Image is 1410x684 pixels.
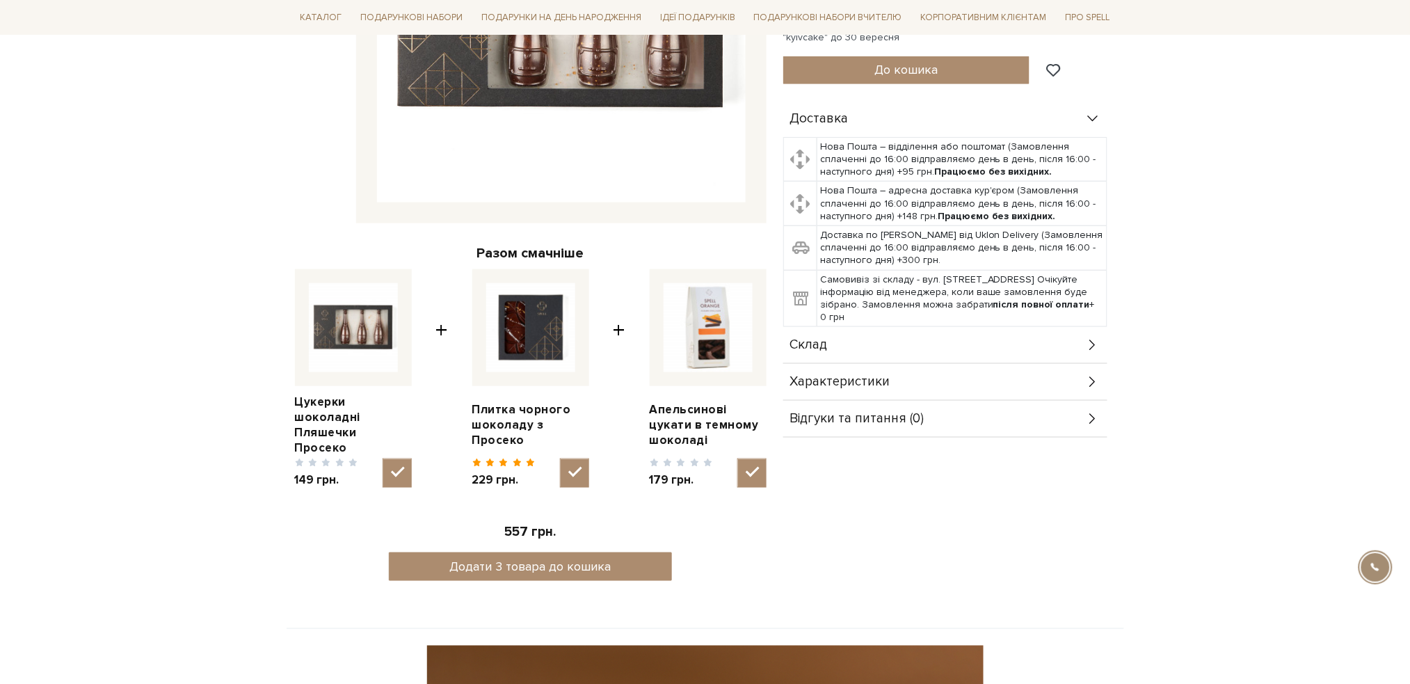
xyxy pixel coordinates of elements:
[486,283,575,372] img: Плитка чорного шоколаду з Просеко
[1059,7,1115,29] a: Про Spell
[355,7,468,29] a: Подарункові набори
[472,402,589,448] a: Плитка чорного шоколаду з Просеко
[614,269,625,488] span: +
[472,472,536,488] span: 229 грн.
[817,270,1107,327] td: Самовивіз зі складу - вул. [STREET_ADDRESS] Очікуйте інформацію від менеджера, коли ваше замовлен...
[476,7,647,29] a: Подарунки на День народження
[295,395,412,456] a: Цукерки шоколадні Пляшечки Просеко
[790,339,828,351] span: Склад
[295,472,358,488] span: 149 грн.
[783,56,1030,84] button: До кошика
[934,166,1052,177] b: Працюємо без вихідних.
[790,376,890,388] span: Характеристики
[817,226,1107,271] td: Доставка по [PERSON_NAME] від Uklon Delivery (Замовлення сплаченні до 16:00 відправляємо день в д...
[309,283,398,372] img: Цукерки шоколадні Пляшечки Просеко
[295,244,767,262] div: Разом смачніше
[389,552,672,581] button: Додати 3 товара до кошика
[938,210,1056,222] b: Працюємо без вихідних.
[650,402,767,448] a: Апельсинові цукати в темному шоколаді
[817,182,1107,226] td: Нова Пошта – адресна доставка кур'єром (Замовлення сплаченні до 16:00 відправляємо день в день, п...
[650,472,713,488] span: 179 грн.
[790,413,924,425] span: Відгуки та питання (0)
[295,7,348,29] a: Каталог
[655,7,741,29] a: Ідеї подарунків
[664,283,753,372] img: Апельсинові цукати в темному шоколаді
[875,62,938,77] span: До кошика
[993,299,1090,310] b: після повної оплати
[748,6,908,29] a: Подарункові набори Вчителю
[436,269,448,488] span: +
[790,113,849,125] span: Доставка
[915,7,1052,29] a: Корпоративним клієнтам
[817,137,1107,182] td: Нова Пошта – відділення або поштомат (Замовлення сплаченні до 16:00 відправляємо день в день, піс...
[505,524,556,540] span: 557 грн.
